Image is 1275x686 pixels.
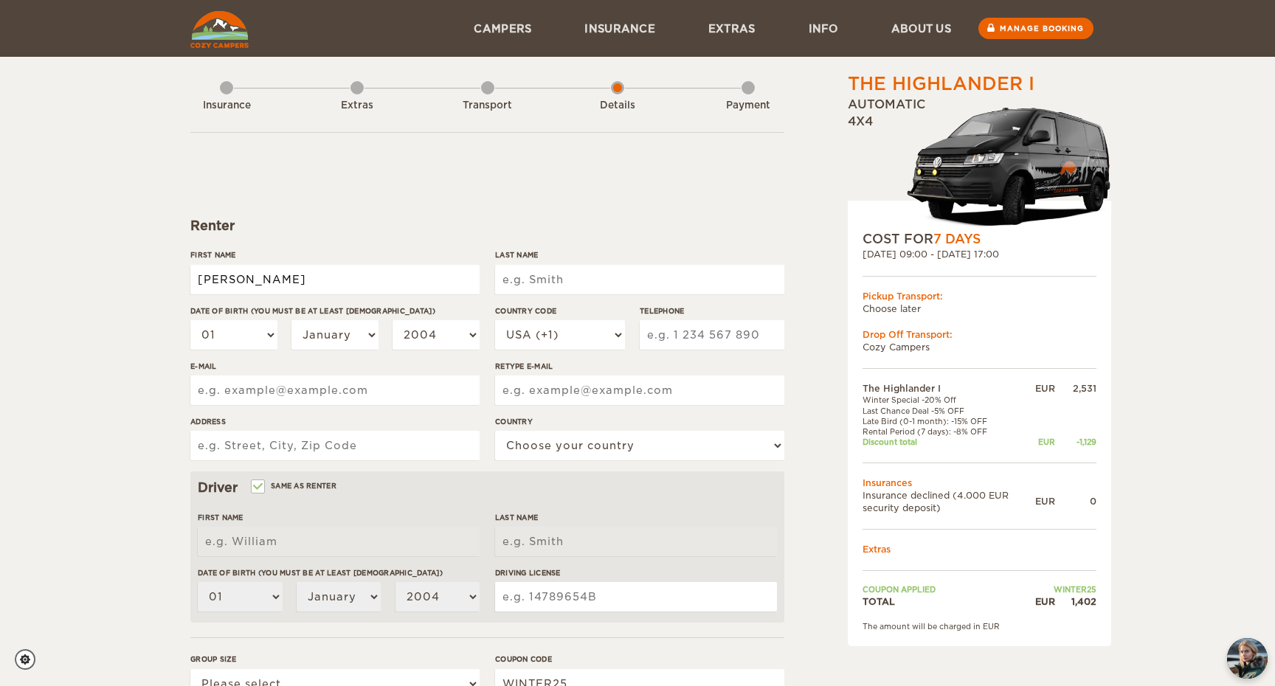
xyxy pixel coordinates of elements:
div: Pickup Transport: [863,290,1096,302]
input: e.g. example@example.com [190,375,480,405]
input: e.g. William [190,265,480,294]
img: Cozy Campers [190,11,249,48]
td: Cozy Campers [863,341,1096,353]
input: e.g. Street, City, Zip Code [190,431,480,460]
label: Same as renter [252,479,336,493]
div: COST FOR [863,230,1096,248]
td: WINTER25 [1035,584,1096,595]
label: Retype E-mail [495,361,784,372]
label: Country Code [495,305,625,316]
label: Country [495,416,784,427]
div: [DATE] 09:00 - [DATE] 17:00 [863,248,1096,260]
td: Choose later [863,302,1096,315]
div: 1,402 [1055,595,1096,608]
input: e.g. William [198,527,480,556]
div: EUR [1035,595,1055,608]
div: 0 [1055,495,1096,507]
div: Transport [447,99,528,113]
td: Coupon applied [863,584,1035,595]
div: Automatic 4x4 [848,97,1111,230]
div: EUR [1035,437,1055,447]
label: Telephone [640,305,784,316]
span: 7 Days [933,232,981,246]
td: The Highlander I [863,382,1035,395]
div: Driver [198,479,777,496]
label: Group size [190,654,480,665]
img: Freyja at Cozy Campers [1227,638,1268,679]
button: chat-button [1227,638,1268,679]
input: e.g. 14789654B [495,582,777,611]
td: TOTAL [863,595,1035,608]
td: Extras [863,543,1096,555]
a: Cookie settings [15,649,45,670]
label: Date of birth (You must be at least [DEMOGRAPHIC_DATA]) [198,567,480,578]
input: Same as renter [252,483,262,493]
a: Manage booking [978,18,1093,39]
div: Payment [708,99,789,113]
input: e.g. example@example.com [495,375,784,405]
input: e.g. 1 234 567 890 [640,320,784,350]
input: e.g. Smith [495,265,784,294]
td: Late Bird (0-1 month): -15% OFF [863,416,1035,426]
label: First Name [190,249,480,260]
label: Date of birth (You must be at least [DEMOGRAPHIC_DATA]) [190,305,480,316]
div: Renter [190,217,784,235]
input: e.g. Smith [495,527,777,556]
td: Winter Special -20% Off [863,395,1035,405]
div: Drop Off Transport: [863,328,1096,341]
label: Coupon code [495,654,784,665]
label: Address [190,416,480,427]
td: Discount total [863,437,1035,447]
img: stor-stuttur-old-new-5.png [907,101,1111,230]
div: Insurance [186,99,267,113]
label: First Name [198,512,480,523]
td: Last Chance Deal -5% OFF [863,406,1035,416]
div: The amount will be charged in EUR [863,621,1096,631]
label: Last Name [495,249,784,260]
td: Insurances [863,477,1096,489]
div: -1,129 [1055,437,1096,447]
td: Insurance declined (4.000 EUR security deposit) [863,489,1035,514]
label: Driving License [495,567,777,578]
div: Details [577,99,658,113]
div: 2,531 [1055,382,1096,395]
div: The Highlander I [848,72,1034,97]
div: EUR [1035,382,1055,395]
label: Last Name [495,512,777,523]
td: Rental Period (7 days): -8% OFF [863,426,1035,437]
label: E-mail [190,361,480,372]
div: EUR [1035,495,1055,507]
div: Extras [317,99,398,113]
